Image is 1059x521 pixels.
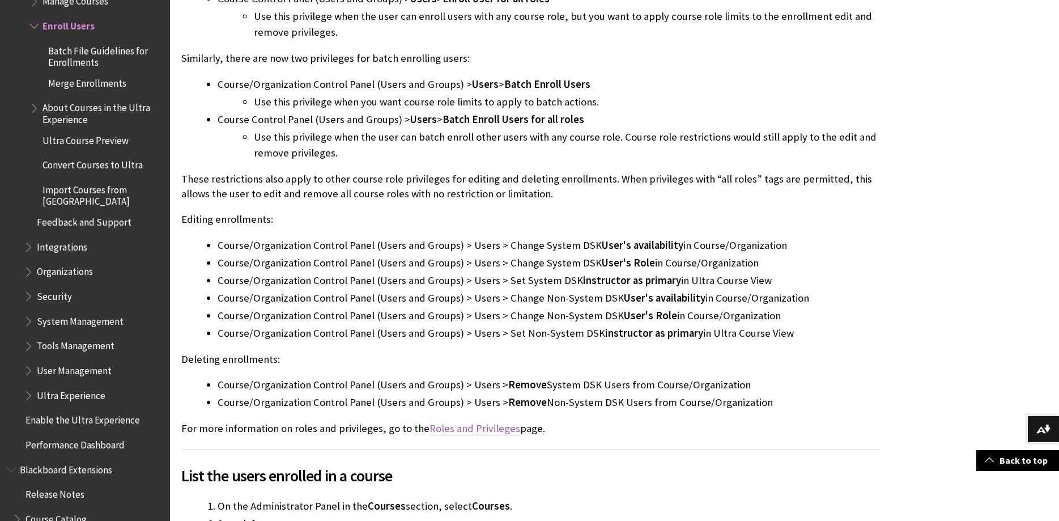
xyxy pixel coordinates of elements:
[181,51,880,66] p: Similarly, there are now two privileges for batch enrolling users:
[37,287,72,302] span: Security
[181,352,880,367] p: Deleting enrollments:
[37,312,124,327] span: System Management
[254,9,880,40] li: Use this privilege when the user can enroll users with any course role, but you want to apply cou...
[472,78,499,91] span: Users
[42,16,95,32] span: Enroll Users
[583,274,681,287] span: instructor as primary
[368,499,406,512] span: Courses
[218,395,880,410] li: Course/Organization Control Panel (Users and Groups) > Users > Non-System DSK Users from Course/O...
[48,74,126,89] span: Merge Enrollments
[37,361,112,376] span: User Management
[254,94,880,110] li: Use this privilege when you want course role limits to apply to batch actions.
[218,77,880,110] li: Course/Organization Control Panel (Users and Groups) > >
[443,113,584,126] span: Batch Enroll Users for all roles
[410,113,437,126] span: Users
[504,78,590,91] span: Batch Enroll Users
[624,291,705,304] span: User's availability
[218,112,880,161] li: Course Control Panel (Users and Groups) > >
[42,155,143,171] span: Convert Courses to Ultra
[37,213,131,228] span: Feedback and Support
[508,396,547,409] span: Remove
[218,273,880,289] li: Course/Organization Control Panel (Users and Groups) > Users > Set System DSK in Ultra Course View
[181,172,880,201] p: These restrictions also apply to other course role privileges for editing and deleting enrollment...
[218,238,880,253] li: Course/Organization Control Panel (Users and Groups) > Users > Change System DSK in Course/Organi...
[181,212,880,227] p: Editing enrollments:
[218,325,880,341] li: Course/Organization Control Panel (Users and Groups) > Users > Set Non-System DSK in Ultra Course...
[218,308,880,324] li: Course/Organization Control Panel (Users and Groups) > Users > Change Non-System DSK in Course/Or...
[602,239,683,252] span: User's availability
[254,129,880,161] li: Use this privilege when the user can batch enroll other users with any course role. Course role r...
[605,327,703,340] span: instructor as primary
[25,435,125,451] span: Performance Dashboard
[181,464,880,488] span: List the users enrolled in a course
[25,485,84,500] span: Release Notes
[508,378,547,391] span: Remove
[25,410,140,426] span: Enable the Ultra Experience
[218,255,880,271] li: Course/Organization Control Panel (Users and Groups) > Users > Change System DSK in Course/Organi...
[42,131,129,146] span: Ultra Course Preview
[602,256,655,269] span: User's Role
[976,450,1059,471] a: Back to top
[37,386,105,401] span: Ultra Experience
[48,41,162,68] span: Batch File Guidelines for Enrollments
[218,498,880,514] li: On the Administrator Panel in the section, select .
[37,337,114,352] span: Tools Management
[37,238,87,253] span: Integrations
[20,460,112,476] span: Blackboard Extensions
[624,309,677,322] span: User's Role
[472,499,510,512] span: Courses
[218,290,880,306] li: Course/Organization Control Panel (Users and Groups) > Users > Change Non-System DSK in Course/Or...
[218,377,880,393] li: Course/Organization Control Panel (Users and Groups) > Users > System DSK Users from Course/Organ...
[42,99,162,125] span: About Courses in the Ultra Experience
[181,421,880,436] p: For more information on roles and privileges, go to the page.
[42,180,162,207] span: Import Courses from [GEOGRAPHIC_DATA]
[429,422,520,435] a: Roles and Privileges
[37,262,93,278] span: Organizations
